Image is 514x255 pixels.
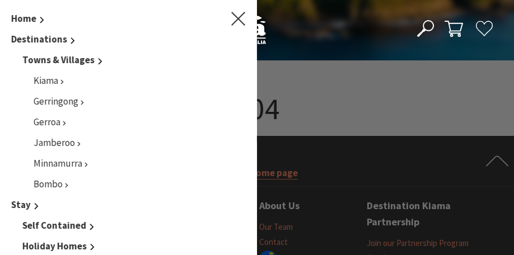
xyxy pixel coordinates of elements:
[34,116,60,128] span: Gerroa
[34,116,66,128] a: Gerroa
[22,54,103,66] a: Towns & Villages
[34,157,82,169] span: Minnamurra
[11,33,76,45] a: Destinations
[11,33,67,45] span: Destinations
[34,157,88,169] a: Minnamurra
[11,199,39,211] a: Stay
[22,219,86,232] span: Self Contained
[22,240,87,252] span: Holiday Homes
[34,178,63,190] span: Bombo
[34,74,64,87] a: Kiama
[34,136,75,149] span: Jamberoo
[34,95,84,107] a: Gerringong
[11,12,45,25] a: Home
[34,136,81,149] a: Jamberoo
[11,199,31,211] span: Stay
[34,95,78,107] span: Gerringong
[34,74,58,87] span: Kiama
[34,178,68,190] a: Bombo
[22,54,95,66] span: Towns & Villages
[22,219,95,232] a: Self Contained
[22,240,95,252] a: Holiday Homes
[11,12,36,25] span: Home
